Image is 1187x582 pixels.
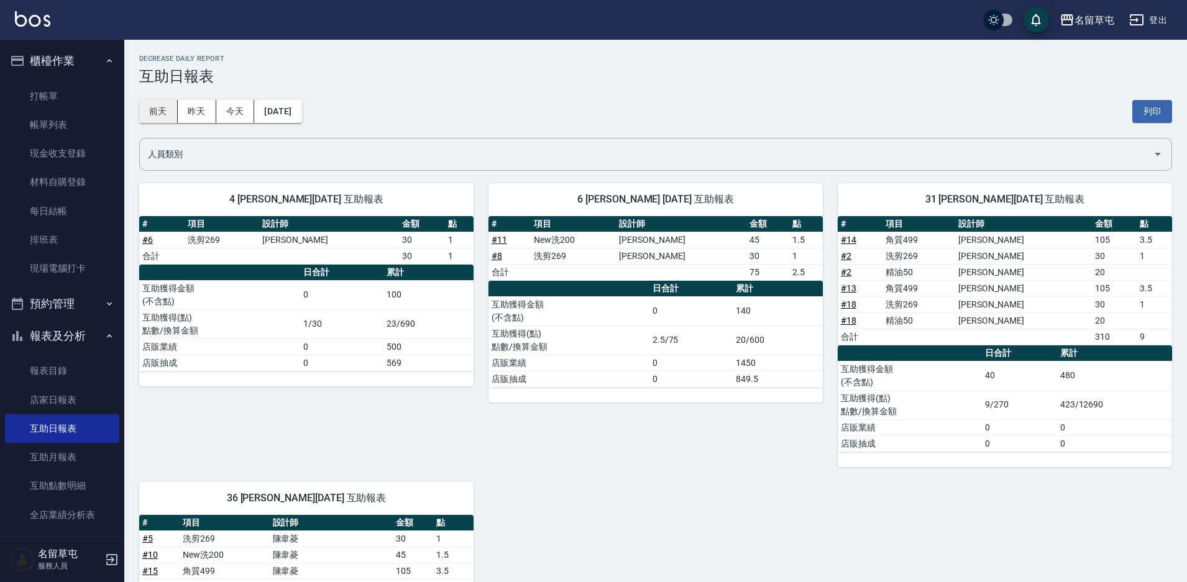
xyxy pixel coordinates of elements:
table: a dense table [488,216,823,281]
button: 登出 [1124,9,1172,32]
td: 互助獲得金額 (不含點) [488,296,649,325]
td: 洗剪269 [180,530,270,547]
td: 角質499 [882,232,955,248]
button: 今天 [216,100,255,123]
th: # [488,216,531,232]
a: 互助日報表 [5,414,119,443]
td: 1 [433,530,474,547]
a: #14 [841,235,856,245]
button: [DATE] [254,100,301,123]
h2: Decrease Daily Report [139,55,1172,63]
td: 45 [746,232,789,248]
button: 櫃檯作業 [5,45,119,77]
a: #11 [492,235,507,245]
td: 0 [1057,435,1172,452]
td: 合計 [139,248,185,264]
td: 陳韋菱 [270,563,393,579]
th: 點 [789,216,823,232]
td: 店販抽成 [838,435,982,452]
th: 設計師 [616,216,746,232]
td: 0 [649,371,733,387]
td: 0 [982,419,1057,435]
td: 2.5 [789,264,823,280]
td: [PERSON_NAME] [259,232,399,248]
th: 點 [1137,216,1172,232]
a: #2 [841,251,851,261]
span: 4 [PERSON_NAME][DATE] 互助報表 [154,193,459,206]
td: 1450 [733,355,823,371]
th: 項目 [882,216,955,232]
td: 423/12690 [1057,390,1172,419]
a: 每日結帳 [5,197,119,225]
th: 日合計 [300,265,384,281]
td: 105 [1092,280,1137,296]
td: 互助獲得(點) 點數/換算金額 [488,325,649,355]
a: 全店業績分析表 [5,501,119,529]
td: 0 [300,355,384,371]
th: 累計 [1057,345,1172,361]
p: 服務人員 [38,560,101,571]
td: 140 [733,296,823,325]
a: 報表目錄 [5,357,119,385]
a: 現金收支登錄 [5,139,119,168]
a: 打帳單 [5,82,119,111]
td: 480 [1057,361,1172,390]
th: 日合計 [649,281,733,297]
td: [PERSON_NAME] [955,296,1093,312]
td: 20/600 [733,325,823,355]
td: 3.5 [433,563,474,579]
td: 洗剪269 [882,248,955,264]
td: 0 [649,355,733,371]
td: 角質499 [882,280,955,296]
td: 0 [300,280,384,309]
td: 849.5 [733,371,823,387]
td: 洗剪269 [882,296,955,312]
td: 20 [1092,264,1137,280]
button: 預約管理 [5,288,119,320]
td: 洗剪269 [531,248,616,264]
td: 1 [1137,296,1172,312]
div: 名留草屯 [1075,12,1114,28]
th: 設計師 [270,515,393,531]
td: 9/270 [982,390,1057,419]
td: 45 [393,547,433,563]
a: 店家日報表 [5,386,119,414]
td: 20 [1092,312,1137,329]
td: New洗200 [531,232,616,248]
table: a dense table [838,345,1172,452]
td: 合計 [488,264,531,280]
td: 30 [399,248,444,264]
td: 100 [383,280,474,309]
a: #6 [142,235,153,245]
td: 40 [982,361,1057,390]
th: 金額 [1092,216,1137,232]
td: New洗200 [180,547,270,563]
span: 31 [PERSON_NAME][DATE] 互助報表 [853,193,1157,206]
td: [PERSON_NAME] [955,232,1093,248]
td: 洗剪269 [185,232,259,248]
td: 店販業績 [488,355,649,371]
td: 店販抽成 [139,355,300,371]
td: 500 [383,339,474,355]
a: #5 [142,534,153,543]
th: 累計 [733,281,823,297]
th: 項目 [180,515,270,531]
h3: 互助日報表 [139,68,1172,85]
td: 75 [746,264,789,280]
input: 人員名稱 [145,143,1148,165]
td: 精油50 [882,264,955,280]
th: 項目 [185,216,259,232]
th: # [838,216,882,232]
td: 互助獲得(點) 點數/換算金額 [139,309,300,339]
span: 6 [PERSON_NAME] [DATE] 互助報表 [503,193,808,206]
button: 名留草屯 [1055,7,1119,33]
th: # [139,515,180,531]
td: 店販抽成 [488,371,649,387]
td: [PERSON_NAME] [955,264,1093,280]
img: Logo [15,11,50,27]
td: 9 [1137,329,1172,345]
td: 30 [1092,296,1137,312]
button: 前天 [139,100,178,123]
td: 30 [393,530,433,547]
a: #13 [841,283,856,293]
